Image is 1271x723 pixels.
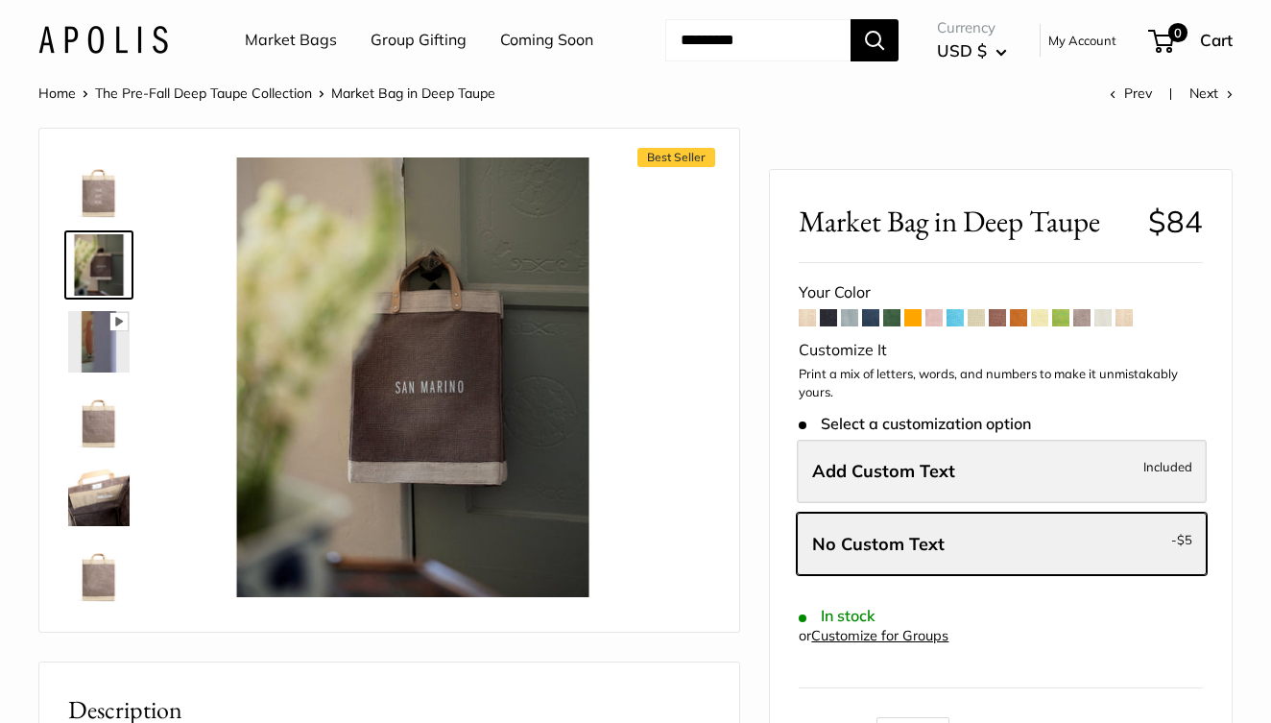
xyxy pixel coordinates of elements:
p: Print a mix of letters, words, and numbers to make it unmistakably yours. [799,365,1203,402]
span: 0 [1168,23,1187,42]
div: Your Color [799,278,1203,307]
img: Market Bag in Deep Taupe [68,388,130,449]
span: Market Bag in Deep Taupe [331,84,495,102]
img: Apolis [38,26,168,54]
a: Market Bags [245,26,337,55]
span: No Custom Text [812,533,945,555]
a: Market Bag in Deep Taupe [64,307,133,376]
a: Home [38,84,76,102]
span: Add Custom Text [812,460,955,482]
img: Market Bag in Deep Taupe [68,311,130,373]
button: Search [851,19,899,61]
a: Prev [1110,84,1152,102]
a: 0 Cart [1150,25,1233,56]
img: Market Bag in Deep Taupe [68,157,130,219]
span: - [1171,528,1192,551]
label: Add Custom Text [797,440,1207,503]
span: Best Seller [637,148,715,167]
a: Group Gifting [371,26,467,55]
span: In stock [799,607,875,625]
span: Cart [1200,30,1233,50]
input: Search... [665,19,851,61]
button: USD $ [937,36,1007,66]
div: Customize It [799,336,1203,365]
a: Customize for Groups [811,627,948,644]
div: or [799,623,948,649]
img: Market Bag in Deep Taupe [68,465,130,526]
a: Market Bag in Deep Taupe [64,384,133,453]
a: Market Bag in Deep Taupe [64,538,133,607]
span: Select a customization option [799,415,1030,433]
span: Market Bag in Deep Taupe [799,204,1133,239]
span: Currency [937,14,1007,41]
span: $84 [1148,203,1203,240]
a: Market Bag in Deep Taupe [64,154,133,223]
span: $5 [1177,532,1192,547]
img: Market Bag in Deep Taupe [68,542,130,603]
iframe: Sign Up via Text for Offers [15,650,205,708]
img: Market Bag in Deep Taupe [193,157,633,597]
span: USD $ [937,40,987,60]
a: Coming Soon [500,26,593,55]
a: The Pre-Fall Deep Taupe Collection [95,84,312,102]
img: Market Bag in Deep Taupe [68,234,130,296]
a: Market Bag in Deep Taupe [64,230,133,300]
a: Next [1189,84,1233,102]
span: Included [1143,455,1192,478]
label: Leave Blank [797,513,1207,576]
a: Market Bag in Deep Taupe [64,461,133,530]
a: My Account [1048,29,1116,52]
nav: Breadcrumb [38,81,495,106]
